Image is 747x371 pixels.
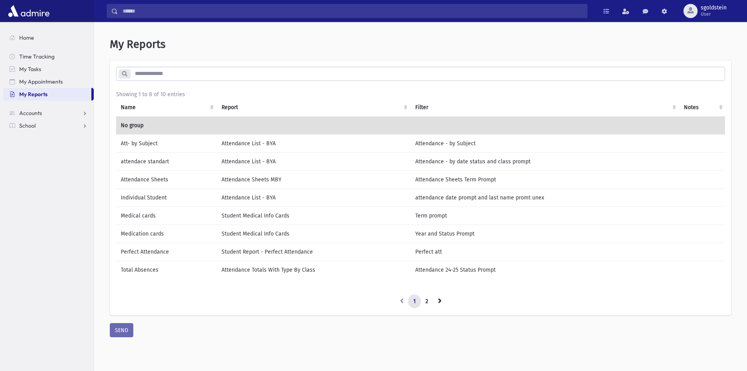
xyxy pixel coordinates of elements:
[116,170,217,188] td: Attendance Sheets
[217,207,411,225] td: Student Medical Info Cards
[217,152,411,170] td: Attendance List - BYA
[217,99,411,117] th: Report: activate to sort column ascending
[217,243,411,261] td: Student Report - Perfect Attendance
[116,225,217,243] td: Medication cards
[116,207,217,225] td: Medical cards
[411,188,679,207] td: attendance date prompt and last name promt unex
[3,63,94,75] a: My Tasks
[3,88,91,101] a: My Reports
[701,11,727,17] span: User
[116,99,217,117] th: Name: activate to sort column ascending
[118,4,587,18] input: Search
[116,261,217,279] td: Total Absences
[19,110,42,117] span: Accounts
[116,152,217,170] td: attendace standart
[679,99,726,117] th: Notes : activate to sort column ascending
[3,75,94,88] a: My Appointments
[411,99,679,117] th: Filter : activate to sort column ascending
[116,188,217,207] td: Individual Student
[701,5,727,11] span: sgoldstein
[411,134,679,152] td: Attendance - by Subject
[110,38,165,51] span: My Reports
[19,53,55,60] span: Time Tracking
[217,134,411,152] td: Attendance List - BYA
[19,34,34,41] span: Home
[408,294,421,309] a: 1
[411,170,679,188] td: Attendance Sheets Term Prompt
[110,323,133,337] button: SEND
[19,78,63,85] span: My Appointments
[116,90,725,99] div: Showing 1 to 8 of 10 entries
[3,31,94,44] a: Home
[19,91,47,98] span: My Reports
[3,107,94,119] a: Accounts
[6,3,51,19] img: AdmirePro
[217,225,411,243] td: Student Medical Info Cards
[19,122,36,129] span: School
[420,294,433,309] a: 2
[411,243,679,261] td: Perfect att
[217,261,411,279] td: Attendance Totals With Type By Class
[116,243,217,261] td: Perfect Attendance
[411,225,679,243] td: Year and Status Prompt
[217,170,411,188] td: Attendance Sheets MBY
[3,119,94,132] a: School
[411,261,679,279] td: Attendance 24-25 Status Prompt
[116,116,726,134] td: No group
[3,50,94,63] a: Time Tracking
[217,188,411,207] td: Attendance List - BYA
[116,134,217,152] td: Att- by Subject
[19,66,41,73] span: My Tasks
[411,207,679,225] td: Term prompt
[411,152,679,170] td: Attendance - by date status and class prompt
